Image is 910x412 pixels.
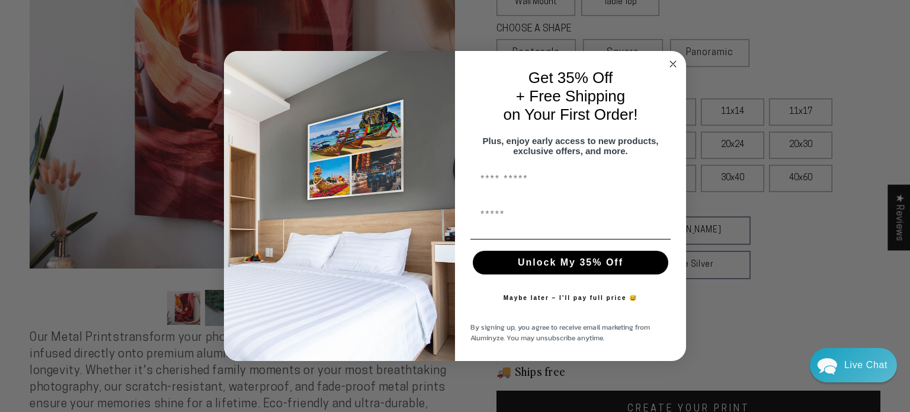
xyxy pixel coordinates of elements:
button: Unlock My 35% Off [473,251,668,274]
span: By signing up, you agree to receive email marketing from Aluminyze. You may unsubscribe anytime. [470,322,650,343]
div: Chat widget toggle [810,348,897,382]
span: Get 35% Off [528,69,613,87]
span: on Your First Order! [504,106,638,123]
button: Close dialog [666,57,680,71]
div: Contact Us Directly [844,348,887,382]
span: Plus, enjoy early access to new products, exclusive offers, and more. [483,136,659,156]
span: + Free Shipping [516,87,625,105]
button: Maybe later – I’ll pay full price 😅 [498,286,644,310]
img: 728e4f65-7e6c-44e2-b7d1-0292a396982f.jpeg [224,51,455,362]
